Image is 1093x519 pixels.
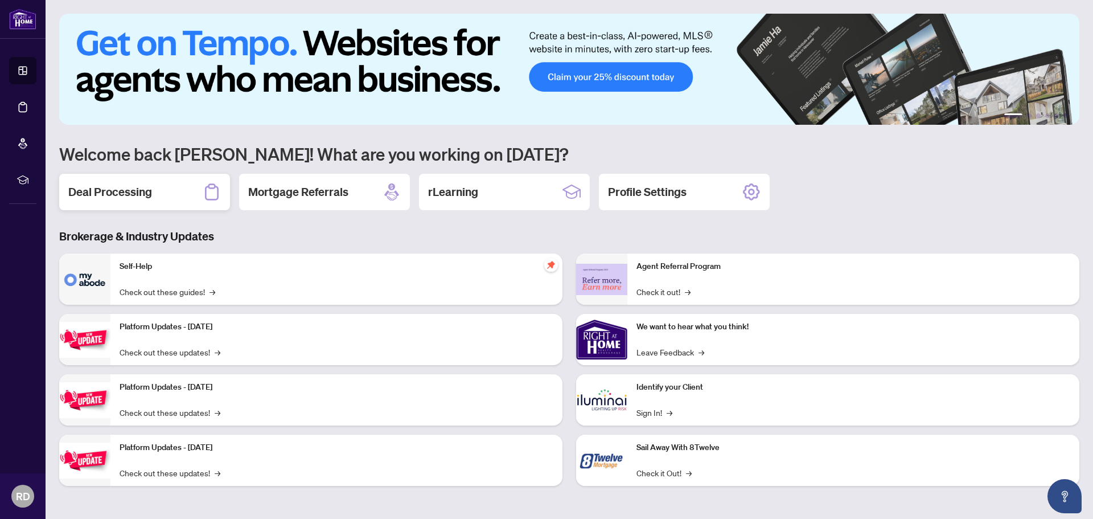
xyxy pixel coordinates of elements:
[544,258,558,272] span: pushpin
[636,321,1070,333] p: We want to hear what you think!
[698,346,704,358] span: →
[59,228,1079,244] h3: Brokerage & Industry Updates
[59,382,110,418] img: Platform Updates - July 8, 2025
[120,406,220,419] a: Check out these updates!→
[1047,479,1082,513] button: Open asap
[248,184,348,200] h2: Mortgage Referrals
[686,467,692,479] span: →
[636,467,692,479] a: Check it Out!→
[120,442,553,454] p: Platform Updates - [DATE]
[59,143,1079,165] h1: Welcome back [PERSON_NAME]! What are you working on [DATE]?
[576,264,627,295] img: Agent Referral Program
[667,406,672,419] span: →
[120,285,215,298] a: Check out these guides!→
[120,346,220,358] a: Check out these updates!→
[209,285,215,298] span: →
[9,9,36,30] img: logo
[1063,113,1068,118] button: 6
[215,406,220,419] span: →
[685,285,691,298] span: →
[120,381,553,394] p: Platform Updates - [DATE]
[608,184,687,200] h2: Profile Settings
[16,488,30,504] span: RD
[1004,113,1022,118] button: 1
[68,184,152,200] h2: Deal Processing
[215,346,220,358] span: →
[1036,113,1041,118] button: 3
[215,467,220,479] span: →
[120,260,553,273] p: Self-Help
[1027,113,1032,118] button: 2
[59,322,110,358] img: Platform Updates - July 21, 2025
[636,285,691,298] a: Check it out!→
[636,260,1070,273] p: Agent Referral Program
[1045,113,1050,118] button: 4
[636,442,1070,454] p: Sail Away With 8Twelve
[576,314,627,365] img: We want to hear what you think!
[59,254,110,305] img: Self-Help
[636,406,672,419] a: Sign In!→
[428,184,478,200] h2: rLearning
[120,321,553,333] p: Platform Updates - [DATE]
[576,435,627,486] img: Sail Away With 8Twelve
[576,374,627,426] img: Identify your Client
[120,467,220,479] a: Check out these updates!→
[636,381,1070,394] p: Identify your Client
[636,346,704,358] a: Leave Feedback→
[1054,113,1059,118] button: 5
[59,443,110,479] img: Platform Updates - June 23, 2025
[59,14,1079,125] img: Slide 0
